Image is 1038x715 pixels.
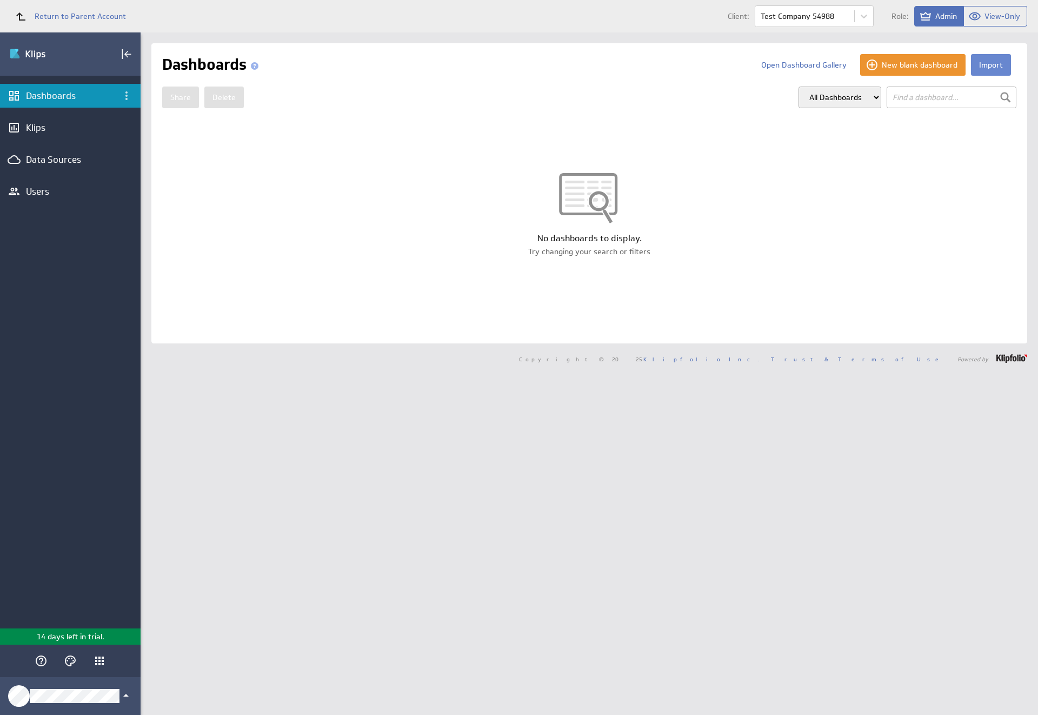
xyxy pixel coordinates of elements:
a: Return to Parent Account [9,4,126,28]
button: View as View-Only [964,6,1027,27]
button: New blank dashboard [860,54,966,76]
div: Klips [26,122,115,134]
div: Dashboards [26,90,115,102]
span: View-Only [984,11,1020,21]
div: Klipfolio Apps [93,654,106,667]
div: Test Company 54988 [761,12,834,20]
p: 14 days left in trial. [37,631,104,643]
span: Copyright © 2025 [519,356,760,362]
div: Data Sources [26,154,115,165]
h1: Dashboards [162,54,263,76]
div: Users [26,186,115,197]
span: Admin [935,11,957,21]
img: Klipfolio klips logo [9,45,85,63]
div: Collapse [117,45,136,63]
a: Klipfolio Inc. [643,355,760,363]
div: Klipfolio Apps [90,652,109,670]
img: logo-footer.png [996,354,1027,363]
input: Find a dashboard... [887,87,1016,108]
button: Open Dashboard Gallery [753,54,855,76]
a: Trust & Terms of Use [771,355,946,363]
svg: Themes [64,654,77,667]
button: Share [162,87,199,108]
button: Delete [204,87,244,108]
div: Go to Dashboards [9,45,85,63]
span: Return to Parent Account [35,12,126,20]
span: Powered by [957,356,988,362]
div: Try changing your search or filters [151,246,1027,257]
div: No dashboards to display. [151,233,1027,244]
div: Dashboard menu [117,87,136,105]
span: Client: [728,12,749,20]
div: Themes [61,652,79,670]
span: Role: [891,12,909,20]
button: View as Admin [914,6,964,27]
div: Help [32,652,50,670]
button: Import [971,54,1011,76]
